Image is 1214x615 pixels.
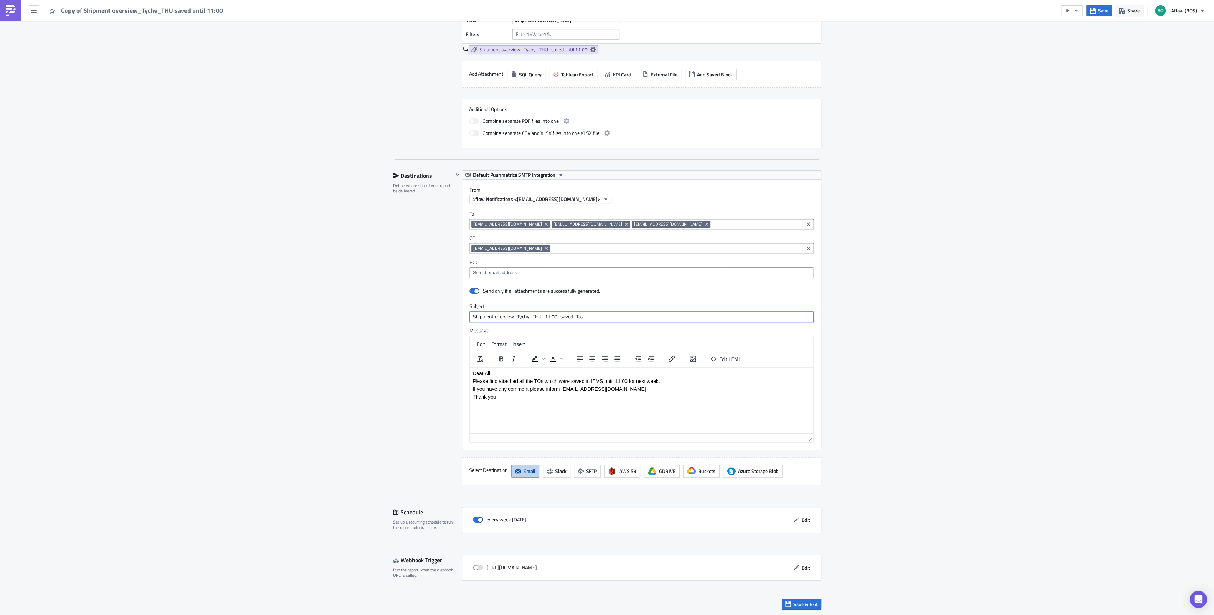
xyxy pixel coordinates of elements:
[495,354,507,364] button: Bold
[547,354,565,364] div: Text color
[472,195,600,203] span: 4flow Notifications <[EMAIL_ADDRESS][DOMAIN_NAME]>
[666,354,678,364] button: Insert/edit link
[601,69,635,80] button: KPI Card
[393,519,457,530] div: Set up a recurring schedule to run the report automatically.
[698,467,716,475] span: Buckets
[804,244,813,253] button: Clear selected items
[393,183,453,194] div: Define where should your report be delivered.
[555,467,567,475] span: Slack
[393,555,462,565] div: Webhook Trigger
[1171,7,1197,14] span: 4flow (BOS)
[469,327,814,334] label: Message
[473,246,542,251] span: [EMAIL_ADDRESS][DOMAIN_NAME]
[782,599,821,610] button: Save & Exit
[474,354,486,364] button: Clear formatting
[470,368,813,433] iframe: Rich Text Area
[477,340,485,348] span: Edit
[469,211,814,217] label: To
[469,106,814,112] label: Additional Options
[483,117,559,125] span: Combine separate PDF files into one
[599,354,611,364] button: Align right
[507,69,545,80] button: SQL Query
[644,465,680,478] button: GDRIVE
[543,465,570,478] button: Slack
[462,171,566,179] button: Default Pushmetrics SMTP Integration
[611,354,623,364] button: Justify
[651,71,677,78] span: External File
[469,303,814,309] label: Subject
[523,467,535,475] span: Email
[512,29,619,40] input: Filter1=Value1&...
[471,269,811,276] input: Select em ail add ress
[683,465,720,478] button: Buckets
[469,45,598,54] a: Shipment overview_Tychy_THU_saved until 11:00
[1190,591,1207,608] div: Open Intercom Messenger
[659,467,676,475] span: GDRIVE
[685,69,737,80] button: Add Saved Block
[513,340,525,348] span: Insert
[624,221,630,228] button: Remove Tag
[511,465,539,478] button: Email
[704,221,710,228] button: Remove Tag
[645,354,657,364] button: Increase indent
[554,221,622,227] span: [EMAIL_ADDRESS][DOMAIN_NAME]
[802,564,810,571] span: Edit
[453,170,462,179] button: Hide content
[508,354,520,364] button: Italic
[549,69,597,80] button: Tableau Export
[574,354,586,364] button: Align left
[1116,5,1143,16] button: Share
[793,600,818,608] span: Save & Exit
[634,221,702,227] span: [EMAIL_ADDRESS][DOMAIN_NAME]
[804,220,813,228] button: Clear selected items
[1086,5,1112,16] button: Save
[469,195,611,203] button: 4flow Notifications <[EMAIL_ADDRESS][DOMAIN_NAME]>
[543,245,550,252] button: Remove Tag
[543,221,550,228] button: Remove Tag
[469,187,821,193] label: From
[619,467,636,475] span: AWS S3
[1151,3,1209,19] button: 4flow (BOS)
[574,465,601,478] button: SFTP
[473,221,542,227] span: [EMAIL_ADDRESS][DOMAIN_NAME]
[719,355,741,362] span: Edit HTML
[632,354,644,364] button: Decrease indent
[802,516,810,524] span: Edit
[473,514,527,525] div: every week [DATE]
[61,6,224,15] span: Copy of Shipment overview_Tychy_THU saved until 11:00
[473,562,537,573] div: [URL][DOMAIN_NAME]
[473,171,555,179] span: Default Pushmetrics SMTP Integration
[723,465,783,478] button: Azure Storage BlobAzure Storage Blob
[469,259,814,266] label: BCC
[1098,7,1108,14] span: Save
[790,514,814,525] button: Edit
[5,5,16,16] img: PushMetrics
[586,354,598,364] button: Align center
[483,129,599,137] span: Combine separate CSV and XLSX files into one XLSX file
[727,467,736,475] span: Azure Storage Blob
[479,46,588,53] span: Shipment overview_Tychy_THU_saved until 11:00
[1154,5,1167,17] img: Avatar
[1127,7,1140,14] span: Share
[469,465,508,475] label: Select Destination
[639,69,681,80] button: External File
[790,562,814,573] button: Edit
[483,288,600,294] div: Send only if all attachments are successfully generated.
[393,170,453,181] div: Destinations
[604,465,640,478] button: AWS S3
[519,71,542,78] span: SQL Query
[613,71,631,78] span: KPI Card
[738,467,779,475] span: Azure Storage Blob
[491,340,507,348] span: Format
[806,434,813,442] div: Resize
[529,354,547,364] div: Background color
[466,29,509,40] label: Filters
[586,467,597,475] span: SFTP
[697,71,733,78] span: Add Saved Block
[561,71,593,78] span: Tableau Export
